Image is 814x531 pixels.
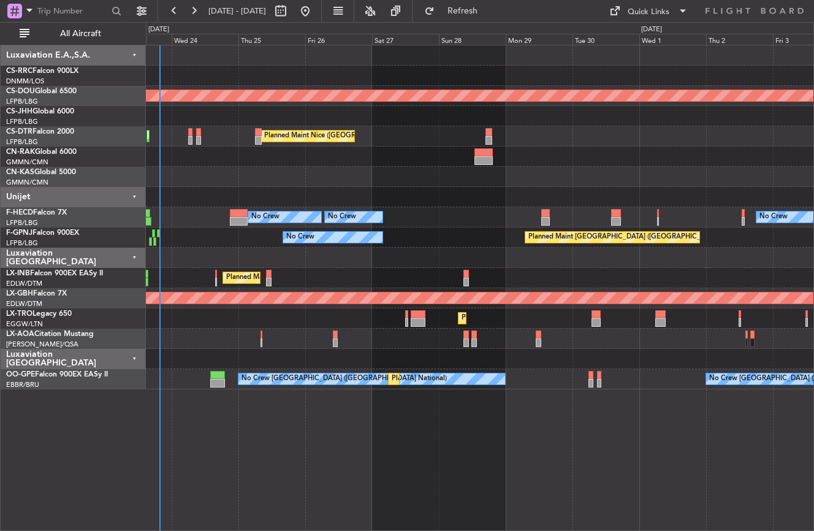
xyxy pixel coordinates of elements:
div: Sun 28 [439,34,506,45]
a: CN-KASGlobal 5000 [6,169,76,176]
a: EDLW/DTM [6,279,42,288]
div: No Crew [286,228,314,246]
span: Refresh [437,7,489,15]
div: Sat 27 [372,34,439,45]
div: Planned Maint Nice ([GEOGRAPHIC_DATA]) [264,127,401,145]
div: Planned Maint [GEOGRAPHIC_DATA] ([GEOGRAPHIC_DATA]) [528,228,721,246]
a: LX-AOACitation Mustang [6,330,94,338]
span: [DATE] - [DATE] [208,6,266,17]
a: EBBR/BRU [6,380,39,389]
a: GMMN/CMN [6,178,48,187]
span: CS-DTR [6,128,32,136]
div: Mon 29 [506,34,572,45]
div: No Crew [251,208,280,226]
div: Planned Maint [GEOGRAPHIC_DATA] ([GEOGRAPHIC_DATA]) [226,269,419,287]
span: CS-DOU [6,88,35,95]
a: CN-RAKGlobal 6000 [6,148,77,156]
span: CS-JHH [6,108,32,115]
a: CS-DOUGlobal 6500 [6,88,77,95]
input: Trip Number [37,2,108,20]
div: Planned Maint [GEOGRAPHIC_DATA] ([GEOGRAPHIC_DATA] National) [392,370,614,388]
a: LX-TROLegacy 650 [6,310,72,318]
div: Planned Maint [GEOGRAPHIC_DATA] ([GEOGRAPHIC_DATA]) [462,309,655,327]
span: LX-TRO [6,310,32,318]
div: No Crew [GEOGRAPHIC_DATA] ([GEOGRAPHIC_DATA] National) [242,370,447,388]
span: LX-GBH [6,290,33,297]
span: LX-AOA [6,330,34,338]
a: OO-GPEFalcon 900EX EASy II [6,371,108,378]
a: EDLW/DTM [6,299,42,308]
div: Fri 26 [305,34,372,45]
div: Wed 24 [172,34,238,45]
a: F-GPNJFalcon 900EX [6,229,79,237]
a: LFPB/LBG [6,218,38,227]
div: Wed 1 [639,34,706,45]
a: EGGW/LTN [6,319,43,329]
a: LFPB/LBG [6,239,38,248]
a: LFPB/LBG [6,137,38,147]
div: Thu 2 [706,34,773,45]
a: LX-INBFalcon 900EX EASy II [6,270,103,277]
span: All Aircraft [32,29,129,38]
span: OO-GPE [6,371,35,378]
div: [DATE] [641,25,662,35]
button: Quick Links [603,1,694,21]
span: F-GPNJ [6,229,32,237]
span: CN-RAK [6,148,35,156]
a: CS-RRCFalcon 900LX [6,67,78,75]
a: CS-JHHGlobal 6000 [6,108,74,115]
span: F-HECD [6,209,33,216]
a: LFPB/LBG [6,97,38,106]
span: LX-INB [6,270,30,277]
a: LX-GBHFalcon 7X [6,290,67,297]
div: [DATE] [148,25,169,35]
div: No Crew [759,208,788,226]
div: Tue 30 [572,34,639,45]
span: CN-KAS [6,169,34,176]
div: Quick Links [628,6,669,18]
a: DNMM/LOS [6,77,44,86]
a: [PERSON_NAME]/QSA [6,340,78,349]
div: No Crew [328,208,356,226]
a: LFPB/LBG [6,117,38,126]
button: All Aircraft [13,24,133,44]
a: GMMN/CMN [6,158,48,167]
span: CS-RRC [6,67,32,75]
a: CS-DTRFalcon 2000 [6,128,74,136]
div: Thu 25 [238,34,305,45]
button: Refresh [419,1,492,21]
a: F-HECDFalcon 7X [6,209,67,216]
